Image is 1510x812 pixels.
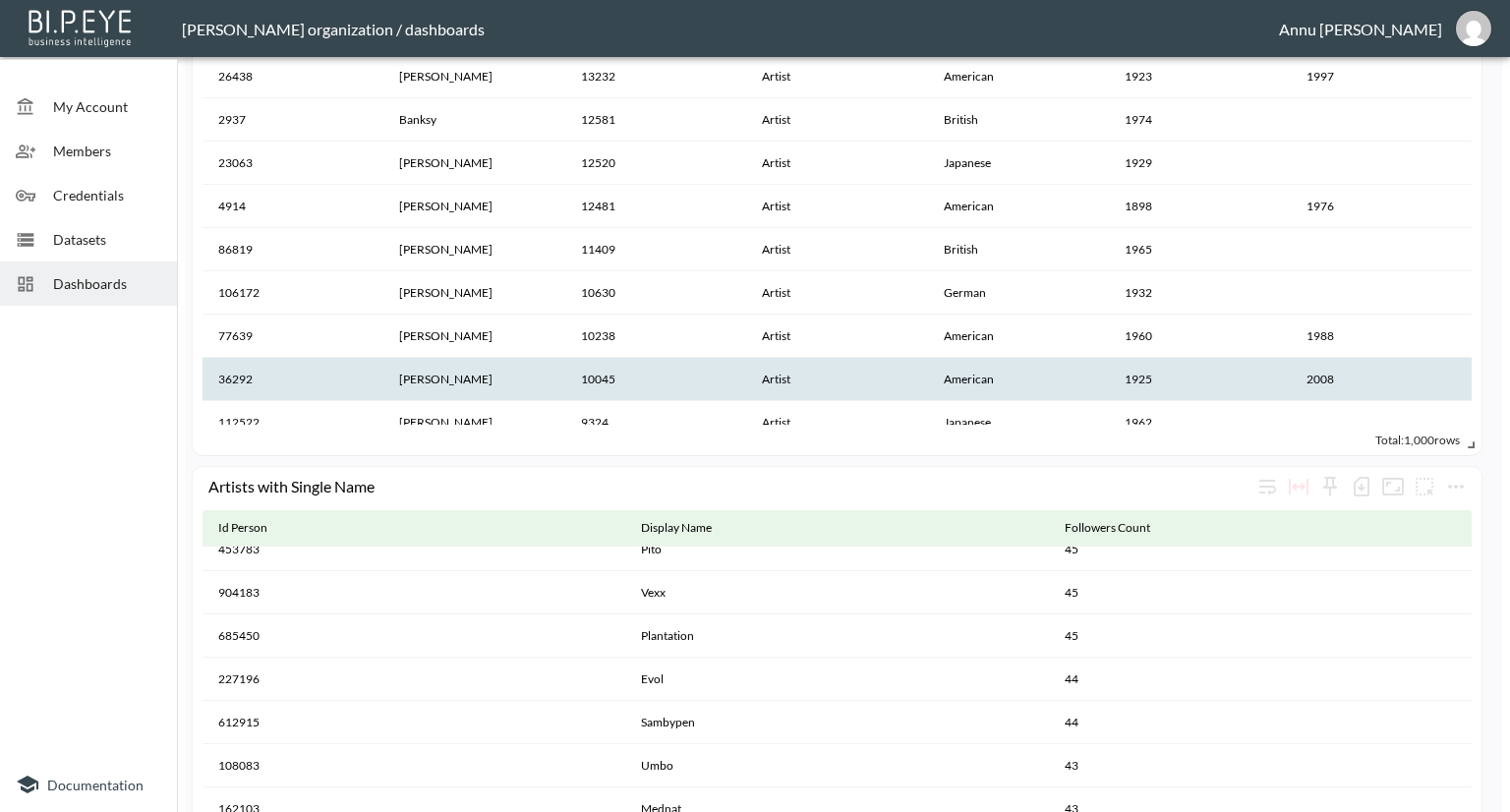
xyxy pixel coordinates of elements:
th: 23063 [203,142,383,185]
th: 1988 [1291,315,1472,358]
th: American [928,358,1109,401]
div: Artists with Single Name [208,477,1251,495]
th: Robert Rauschenberg [383,358,564,401]
th: 904183 [203,571,625,614]
th: 108083 [203,744,625,787]
th: 227196 [203,658,625,701]
th: 1923 [1109,55,1290,98]
th: 2937 [203,98,383,142]
th: Umbo [625,744,1048,787]
th: British [928,228,1109,271]
th: German [928,271,1109,315]
img: bipeye-logo [25,5,138,49]
th: Artist [746,315,927,358]
th: 45 [1049,528,1472,571]
th: 612915 [203,701,625,744]
span: Credentials [53,185,161,205]
th: Yayoi Kusama [383,142,564,185]
span: Attach chart to a group [1409,475,1440,493]
th: 1976 [1291,185,1472,228]
th: 12581 [565,98,746,142]
th: 10238 [565,315,746,358]
div: Id Person [218,516,267,540]
th: 10630 [565,271,746,315]
th: 1898 [1109,185,1290,228]
th: 1974 [1109,98,1290,142]
th: Artist [746,228,927,271]
th: Artist [746,401,927,444]
th: 453783 [203,528,625,571]
div: Annu [PERSON_NAME] [1279,20,1442,38]
div: Followers Count [1065,516,1150,540]
div: Display Name [641,516,712,540]
span: Id Person [218,516,293,540]
th: Jean-Michel Basquiat [383,315,564,358]
th: 13232 [565,55,746,98]
th: Artist [746,185,927,228]
th: 36292 [203,358,383,401]
th: 1962 [1109,401,1290,444]
span: Chart settings [1440,471,1472,502]
th: Alexander Calder [383,185,564,228]
th: American [928,55,1109,98]
th: 45 [1049,571,1472,614]
th: 1932 [1109,271,1290,315]
span: Datasets [53,229,161,250]
th: Artist [746,55,927,98]
th: Takashi Murakami [383,401,564,444]
th: 44 [1049,658,1472,701]
th: 1925 [1109,358,1290,401]
button: more [1409,471,1440,502]
th: Vexx [625,571,1048,614]
th: 10045 [565,358,746,401]
th: 106172 [203,271,383,315]
th: 26438 [203,55,383,98]
span: My Account [53,96,161,117]
th: 4914 [203,185,383,228]
th: Japanese [928,142,1109,185]
div: Sticky left columns: 0 [1314,471,1346,502]
th: British [928,98,1109,142]
div: Wrap text [1251,471,1283,502]
span: Documentation [47,777,144,793]
th: 77639 [203,315,383,358]
th: 12481 [565,185,746,228]
th: 11409 [565,228,746,271]
th: 1965 [1109,228,1290,271]
th: Damien Hirst [383,228,564,271]
th: 112522 [203,401,383,444]
th: American [928,185,1109,228]
span: Total: 1,000 rows [1375,433,1460,447]
th: 45 [1049,614,1472,658]
th: Banksy [383,98,564,142]
th: 2008 [1291,358,1472,401]
th: 9324 [565,401,746,444]
th: Pito [625,528,1048,571]
th: Evol [625,658,1048,701]
button: more [1440,471,1472,502]
th: 685450 [203,614,625,658]
th: Artist [746,142,927,185]
th: Plantation [625,614,1048,658]
th: 1997 [1291,55,1472,98]
th: Artist [746,98,927,142]
button: Fullscreen [1377,471,1409,502]
div: [PERSON_NAME] organization / dashboards [182,20,1279,38]
th: Artist [746,358,927,401]
span: Followers Count [1065,516,1176,540]
th: Sambypen [625,701,1048,744]
img: 30a3054078d7a396129f301891e268cf [1456,11,1491,46]
th: 1960 [1109,315,1290,358]
span: Display Name [641,516,737,540]
th: 44 [1049,701,1472,744]
button: annu@mutualart.com [1442,5,1505,52]
th: American [928,315,1109,358]
div: Toggle table layout between fixed and auto (default: auto) [1283,471,1314,502]
th: 12520 [565,142,746,185]
span: Dashboards [53,273,161,294]
th: Roy Lichtenstein [383,55,564,98]
span: Members [53,141,161,161]
th: Artist [746,271,927,315]
a: Documentation [16,773,161,796]
th: Japanese [928,401,1109,444]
